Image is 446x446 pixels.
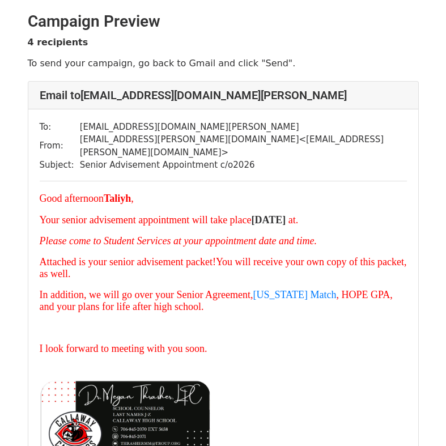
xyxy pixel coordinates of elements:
p: To send your campaign, go back to Gmail and click "Send". [28,57,419,69]
font: I look forward to meeting with you soon. [40,343,207,354]
td: [EMAIL_ADDRESS][DOMAIN_NAME][PERSON_NAME] [80,121,407,134]
span: You will receive your own copy of this packet, as well. [40,256,407,279]
em: Please come to Student Services at your appointment date and time. [40,235,317,247]
h2: Campaign Preview [28,12,419,31]
a: [US_STATE] Match [253,289,336,300]
td: Senior Advisement Appointment c/o2026 [80,159,407,172]
strong: 4 recipients [28,37,88,48]
td: Subject: [40,159,80,172]
font: Attached is your senior advisement packet! [40,256,407,279]
font: In addition, we will go over your Senior Agreement, , HOPE GPA, and your plans for life after hig... [40,289,393,312]
span: Good afternoon [40,193,104,204]
strong: Taliyh [104,193,131,204]
td: To: [40,121,80,134]
td: From: [40,133,80,159]
td: [EMAIL_ADDRESS][PERSON_NAME][DOMAIN_NAME] < [EMAIL_ADDRESS][PERSON_NAME][DOMAIN_NAME] > [80,133,407,159]
h4: Email to [EMAIL_ADDRESS][DOMAIN_NAME][PERSON_NAME] [40,88,407,102]
span: at [288,214,296,226]
span: Your senior advisement appointment will take place [40,214,252,226]
font: . [296,214,299,226]
span: , [131,193,134,204]
font: [DATE] [252,214,286,226]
